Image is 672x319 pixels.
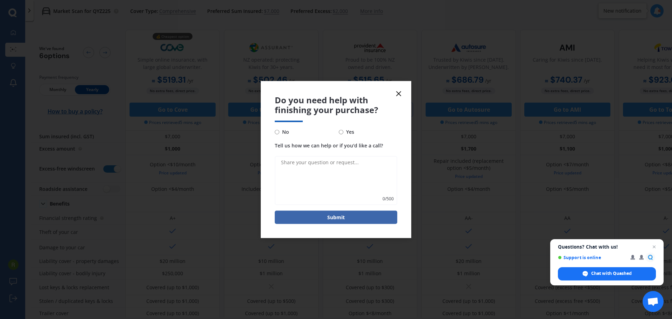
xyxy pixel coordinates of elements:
button: Submit [275,211,397,224]
span: No [279,128,289,136]
input: Yes [339,130,343,134]
span: Do you need help with finishing your purchase? [275,95,397,115]
input: No [275,130,279,134]
span: Yes [343,128,354,136]
div: Open chat [643,291,664,312]
span: Support is online [558,255,625,260]
span: Chat with Quashed [591,270,632,277]
span: Close chat [650,243,658,251]
span: 0 / 500 [383,195,394,202]
span: Tell us how we can help or if you'd like a call? [275,142,383,149]
span: Questions? Chat with us! [558,244,656,250]
div: Chat with Quashed [558,267,656,280]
